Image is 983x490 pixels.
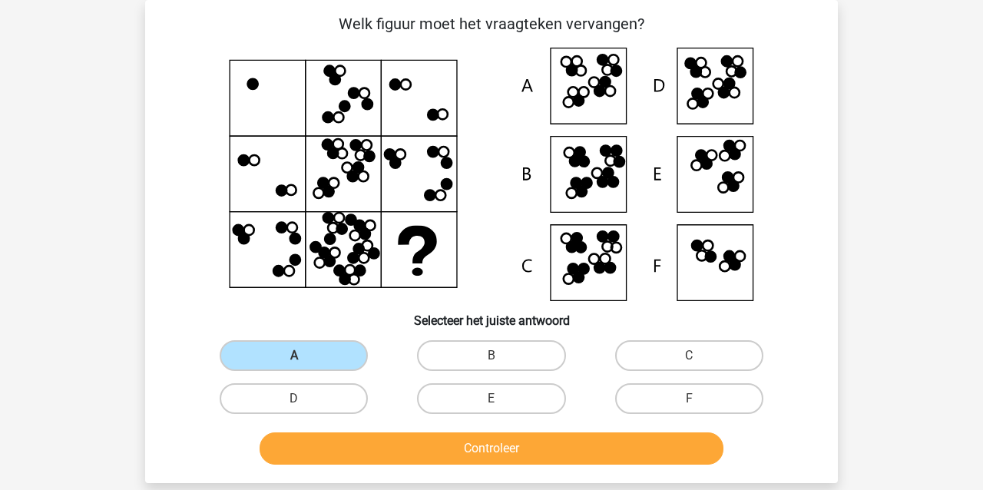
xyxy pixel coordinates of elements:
label: D [220,383,368,414]
label: C [615,340,763,371]
p: Welk figuur moet het vraagteken vervangen? [170,12,813,35]
h6: Selecteer het juiste antwoord [170,301,813,328]
label: F [615,383,763,414]
label: B [417,340,565,371]
label: A [220,340,368,371]
button: Controleer [260,432,724,465]
label: E [417,383,565,414]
